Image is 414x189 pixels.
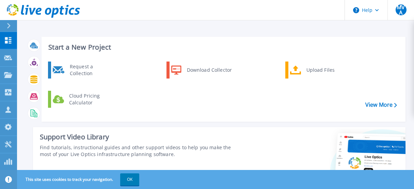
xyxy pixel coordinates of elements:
span: This site uses cookies to track your navigation. [19,173,139,186]
div: Support Video Library [40,133,233,141]
span: MVA [396,4,407,15]
div: Cloud Pricing Calculator [66,92,116,106]
a: View More [365,102,397,108]
div: Request a Collection [66,63,116,77]
div: Find tutorials, instructional guides and other support videos to help you make the most of your L... [40,144,233,158]
a: Upload Files [285,62,355,79]
a: Request a Collection [48,62,118,79]
a: Download Collector [166,62,236,79]
h3: Start a New Project [48,44,397,51]
div: Download Collector [184,63,235,77]
div: Upload Files [303,63,353,77]
a: Cloud Pricing Calculator [48,91,118,108]
button: OK [120,173,139,186]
